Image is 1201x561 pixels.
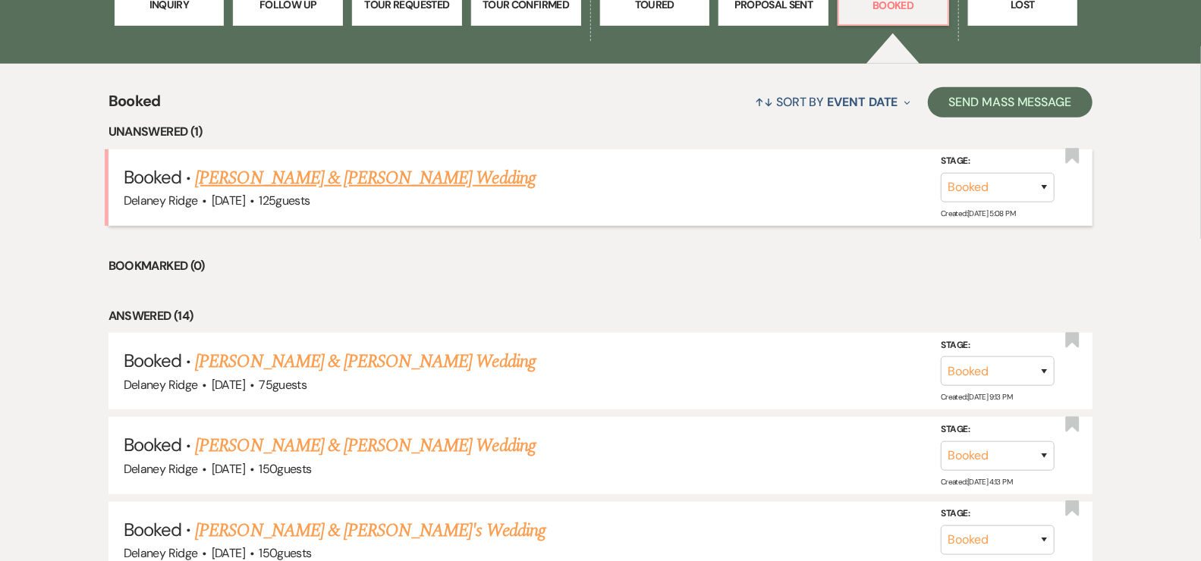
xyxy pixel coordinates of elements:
li: Bookmarked (0) [108,256,1093,276]
span: [DATE] [212,377,245,393]
span: [DATE] [212,461,245,477]
li: Unanswered (1) [108,122,1093,142]
span: Created: [DATE] 9:13 PM [941,392,1012,402]
span: 150 guests [259,461,311,477]
span: 125 guests [259,193,310,208]
span: [DATE] [212,545,245,561]
span: [DATE] [212,193,245,208]
span: ↑↓ [755,94,773,110]
label: Stage: [941,337,1055,354]
span: Created: [DATE] 4:13 PM [941,476,1012,486]
span: Booked [124,165,181,189]
span: Delaney Ridge [124,193,198,208]
a: [PERSON_NAME] & [PERSON_NAME] Wedding [195,165,535,192]
span: 75 guests [259,377,307,393]
span: Booked [124,518,181,541]
a: [PERSON_NAME] & [PERSON_NAME] Wedding [195,348,535,375]
button: Sort By Event Date [749,82,916,122]
li: Answered (14) [108,306,1093,326]
a: [PERSON_NAME] & [PERSON_NAME] Wedding [195,432,535,459]
span: 150 guests [259,545,311,561]
label: Stage: [941,422,1055,438]
span: Booked [108,89,161,122]
label: Stage: [941,153,1055,170]
span: Booked [124,349,181,372]
span: Booked [124,433,181,456]
button: Send Mass Message [928,87,1093,118]
span: Created: [DATE] 5:08 PM [941,208,1015,218]
span: Event Date [827,94,898,110]
span: Delaney Ridge [124,545,198,561]
span: Delaney Ridge [124,461,198,477]
a: [PERSON_NAME] & [PERSON_NAME]'s Wedding [195,517,545,544]
label: Stage: [941,506,1055,522]
span: Delaney Ridge [124,377,198,393]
